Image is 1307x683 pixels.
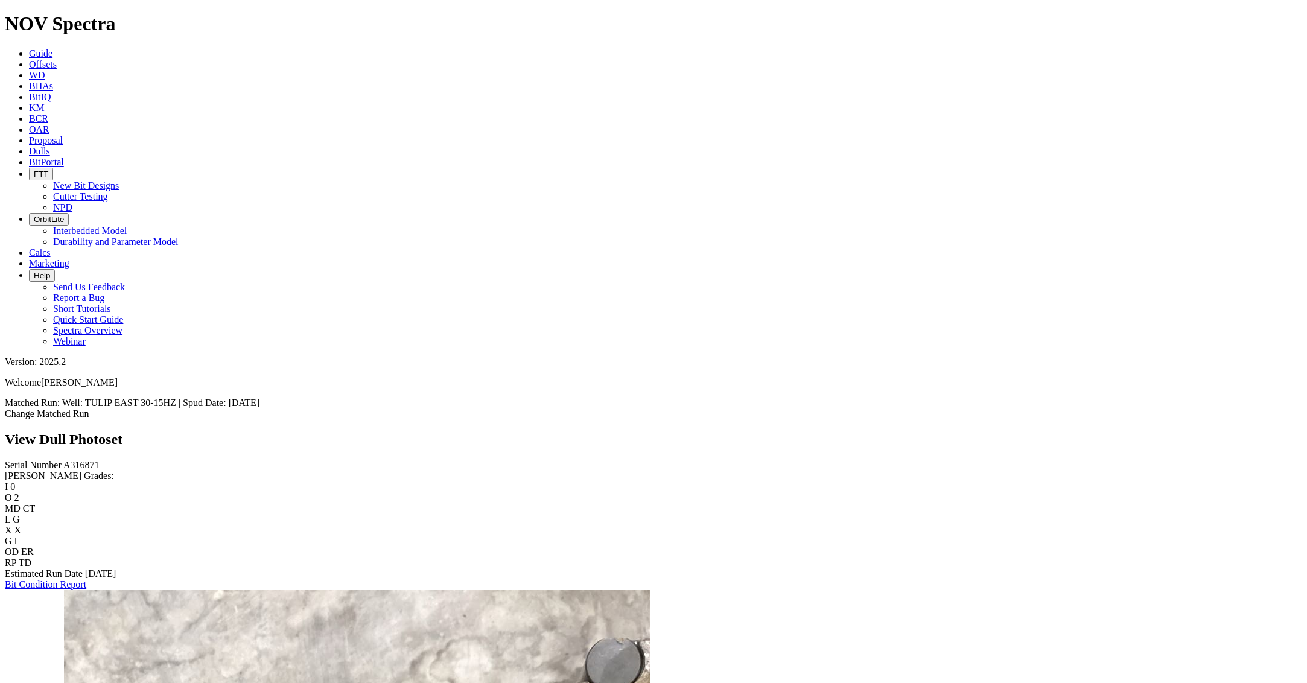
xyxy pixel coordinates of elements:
button: Help [29,269,55,282]
span: [PERSON_NAME] [41,377,118,387]
span: FTT [34,170,48,179]
label: MD [5,503,21,513]
label: Serial Number [5,460,62,470]
a: Change Matched Run [5,408,89,419]
p: Welcome [5,377,1302,388]
label: L [5,514,10,524]
a: BCR [29,113,48,124]
span: X [14,525,22,535]
a: BitPortal [29,157,64,167]
button: FTT [29,168,53,180]
a: Quick Start Guide [53,314,123,325]
span: Well: TULIP EAST 30-15HZ | Spud Date: [DATE] [62,398,259,408]
a: Bit Condition Report [5,579,86,589]
span: 2 [14,492,19,503]
span: Matched Run: [5,398,60,408]
a: KM [29,103,45,113]
div: [PERSON_NAME] Grades: [5,471,1302,481]
a: Offsets [29,59,57,69]
a: Send Us Feedback [53,282,125,292]
label: O [5,492,12,503]
a: Durability and Parameter Model [53,237,179,247]
a: New Bit Designs [53,180,119,191]
button: OrbitLite [29,213,69,226]
a: Guide [29,48,52,59]
span: CT [23,503,35,513]
label: I [5,481,8,492]
span: 0 [10,481,15,492]
a: Dulls [29,146,50,156]
a: Short Tutorials [53,303,111,314]
span: Help [34,271,50,280]
h2: View Dull Photoset [5,431,1302,448]
label: OD [5,547,19,557]
h1: NOV Spectra [5,13,1302,35]
a: NPD [53,202,72,212]
span: ER [21,547,33,557]
a: Interbedded Model [53,226,127,236]
a: OAR [29,124,49,135]
span: A316871 [63,460,100,470]
a: Webinar [53,336,86,346]
span: [DATE] [85,568,116,579]
a: Calcs [29,247,51,258]
label: Estimated Run Date [5,568,83,579]
a: Marketing [29,258,69,268]
a: Spectra Overview [53,325,122,335]
span: TD [19,558,31,568]
span: OrbitLite [34,215,64,224]
span: I [14,536,17,546]
a: Report a Bug [53,293,104,303]
label: X [5,525,12,535]
a: WD [29,70,45,80]
a: Proposal [29,135,63,145]
a: Cutter Testing [53,191,108,202]
label: G [5,536,12,546]
label: RP [5,558,16,568]
a: BitIQ [29,92,51,102]
a: BHAs [29,81,53,91]
span: G [13,514,20,524]
div: Version: 2025.2 [5,357,1302,367]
